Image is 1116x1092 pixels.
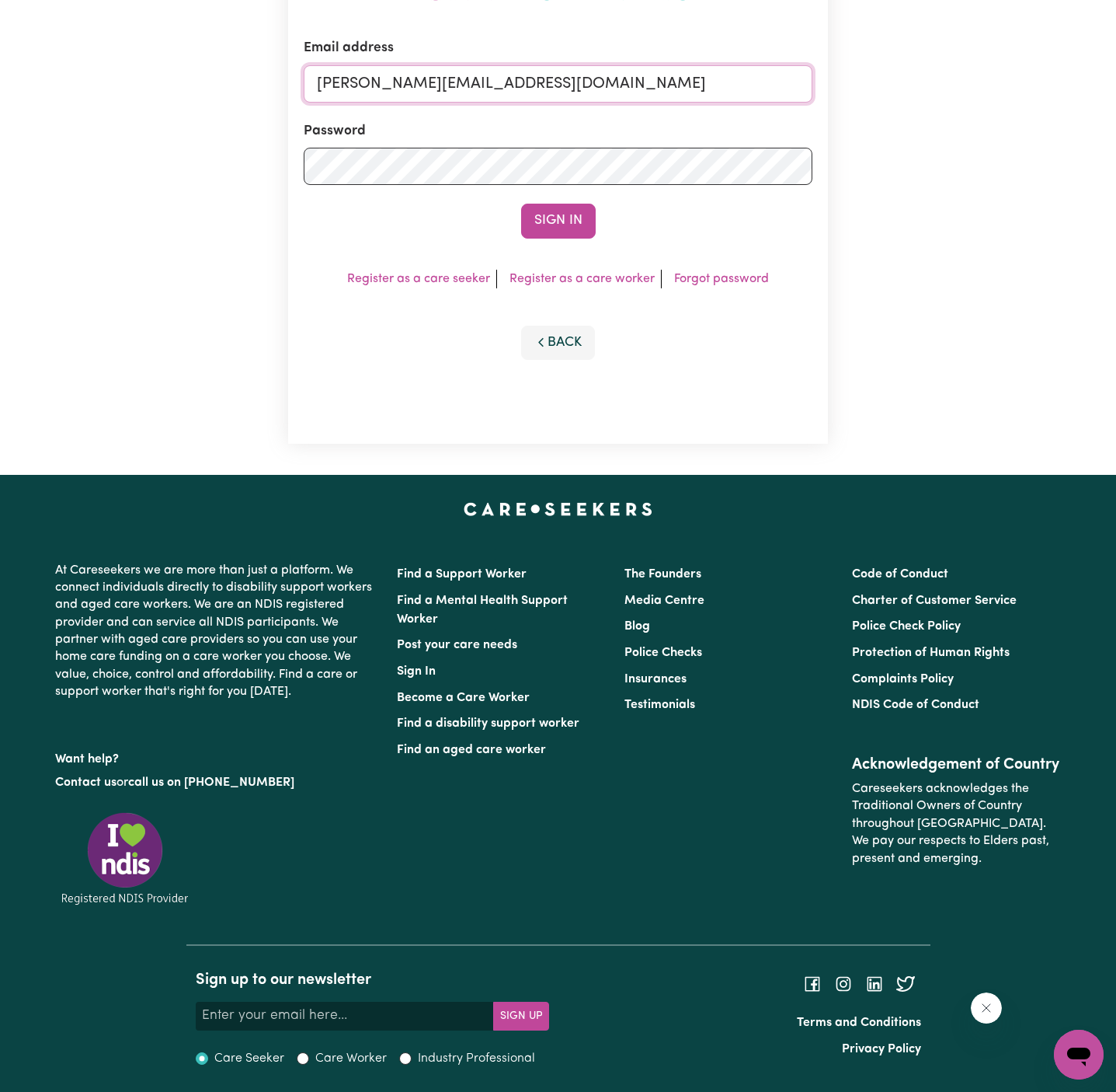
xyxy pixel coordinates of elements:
label: Care Worker [315,1049,387,1068]
a: Follow Careseekers on Instagram [834,978,853,990]
a: Follow Careseekers on LinkedIn [865,978,884,990]
img: Registered NDIS provider [55,810,195,907]
label: Industry Professional [418,1049,535,1068]
a: Charter of Customer Service [852,595,1017,607]
label: Care Seeker [214,1049,284,1068]
h2: Acknowledgement of Country [852,755,1061,774]
a: Protection of Human Rights [852,647,1010,659]
p: Careseekers acknowledges the Traditional Owners of Country throughout [GEOGRAPHIC_DATA]. We pay o... [852,774,1061,874]
a: Find an aged care worker [397,744,546,756]
iframe: Close message [971,993,1002,1024]
a: Contact us [55,776,116,789]
a: call us on [PHONE_NUMBER] [128,776,294,789]
label: Email address [304,38,394,58]
a: Media Centre [624,595,704,607]
button: Sign In [521,204,596,238]
a: Complaints Policy [852,673,954,686]
a: The Founders [624,568,701,581]
a: Testimonials [624,699,695,711]
a: Follow Careseekers on Twitter [896,978,915,990]
a: Find a disability support worker [397,717,579,730]
p: Want help? [55,745,378,768]
input: Enter your email here... [196,1002,494,1030]
a: Insurances [624,673,687,686]
a: Code of Conduct [852,568,948,581]
p: At Careseekers we are more than just a platform. We connect individuals directly to disability su... [55,556,378,707]
a: Post your care needs [397,639,517,651]
p: or [55,768,378,797]
a: Police Check Policy [852,620,961,633]
h2: Sign up to our newsletter [196,971,549,989]
a: Forgot password [674,273,769,285]
a: NDIS Code of Conduct [852,699,979,711]
button: Subscribe [493,1002,549,1030]
a: Police Checks [624,647,702,659]
a: Become a Care Worker [397,692,530,704]
a: Sign In [397,665,436,678]
a: Blog [624,620,650,633]
a: Find a Support Worker [397,568,527,581]
a: Register as a care seeker [347,273,490,285]
span: Need any help? [9,11,94,23]
iframe: Button to launch messaging window [1054,1030,1104,1080]
a: Terms and Conditions [797,1017,921,1029]
input: Email address [304,65,812,103]
a: Careseekers home page [464,503,652,515]
label: Password [304,121,366,141]
a: Register as a care worker [509,273,655,285]
a: Privacy Policy [842,1043,921,1055]
button: Back [521,326,596,360]
a: Find a Mental Health Support Worker [397,595,568,626]
a: Follow Careseekers on Facebook [803,978,822,990]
